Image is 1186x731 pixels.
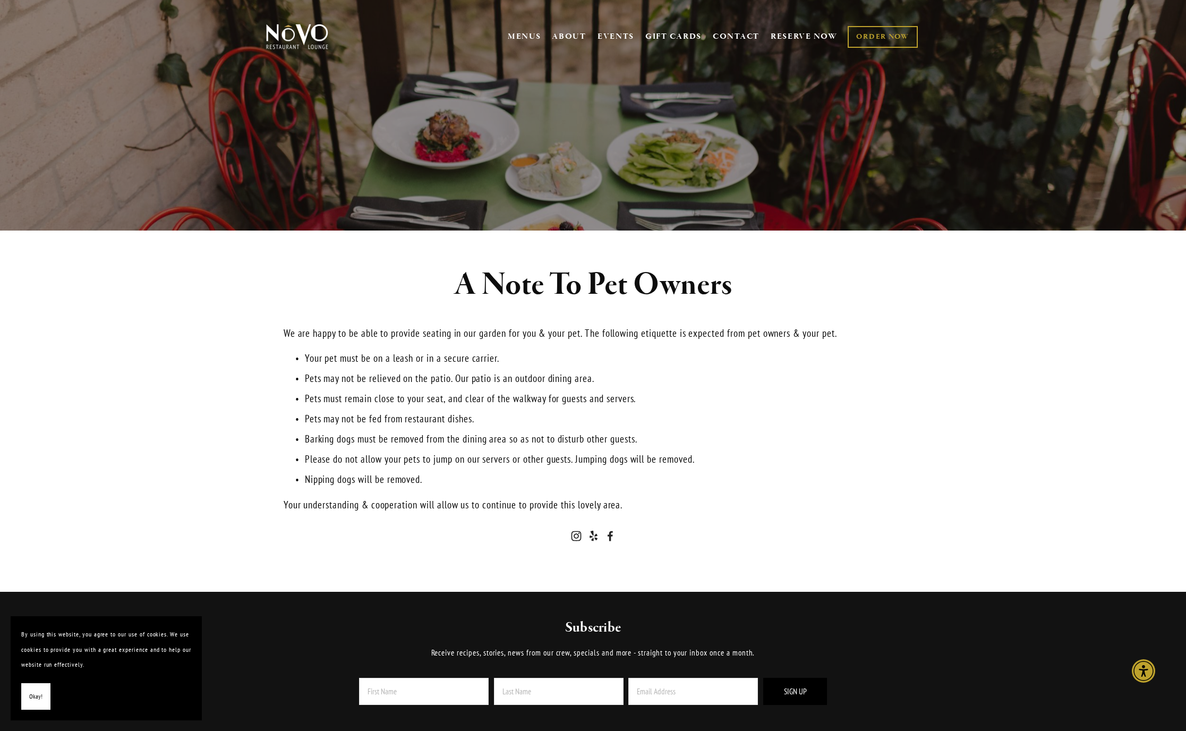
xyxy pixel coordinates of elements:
[494,678,624,705] input: Last Name
[588,531,599,541] a: Yelp
[305,411,903,427] p: Pets may not be fed from restaurant dishes.
[330,618,856,637] h2: Subscribe
[508,31,541,42] a: MENUS
[771,27,838,47] a: RESERVE NOW
[552,31,586,42] a: ABOUT
[628,678,758,705] input: Email Address
[1132,659,1155,683] div: Accessibility Menu
[29,689,42,704] span: Okay!
[848,26,917,48] a: ORDER NOW
[284,268,903,302] h1: A Note To Pet Owners
[605,531,616,541] a: Novo Restaurant and Lounge
[284,326,903,341] p: We are happy to be able to provide seating in our garden for you & your pet. The following etique...
[284,497,903,513] p: Your understanding & cooperation will allow us to continue to provide this lovely area.
[305,371,903,386] p: Pets may not be relieved on the patio. Our patio is an outdoor dining area.
[264,23,330,50] img: Novo Restaurant &amp; Lounge
[330,647,856,659] p: Receive recipes, stories, news from our crew, specials and more - straight to your inbox once a m...
[305,452,903,467] p: Please do not allow your pets to jump on our servers or other guests. Jumping dogs will be removed.
[645,27,702,47] a: GIFT CARDS
[21,627,191,673] p: By using this website, you agree to our use of cookies. We use cookies to provide you with a grea...
[763,678,827,705] button: Sign Up
[305,351,903,366] p: Your pet must be on a leash or in a secure carrier.
[713,27,760,47] a: CONTACT
[784,686,807,696] span: Sign Up
[359,678,489,705] input: First Name
[305,431,903,447] p: Barking dogs must be removed from the dining area so as not to disturb other guests.
[21,683,50,710] button: Okay!
[305,472,903,487] p: Nipping dogs will be removed.
[571,531,582,541] a: Instagram
[11,616,202,720] section: Cookie banner
[598,31,634,42] a: EVENTS
[305,391,903,406] p: Pets must remain close to your seat, and clear of the walkway for guests and servers.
